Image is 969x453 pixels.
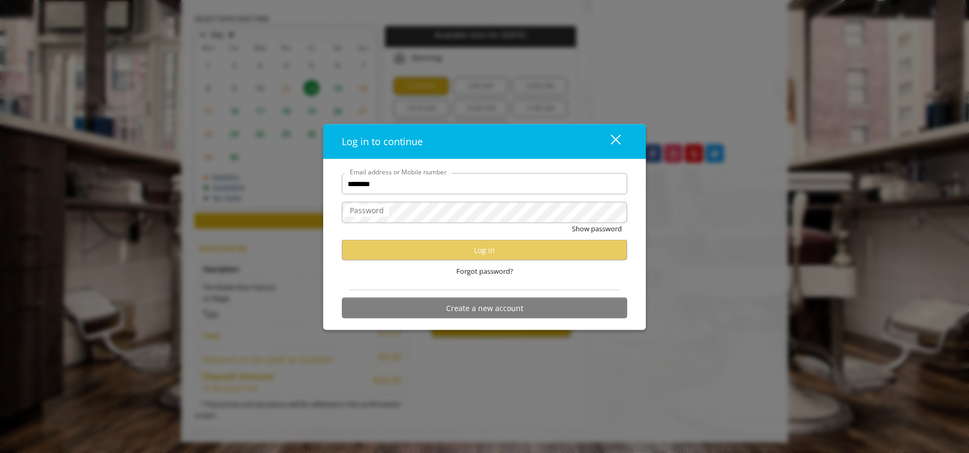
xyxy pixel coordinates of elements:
span: Log in to continue [342,135,423,148]
label: Email address or Mobile number [344,167,452,177]
input: Password [342,202,627,223]
input: Email address or Mobile number [342,173,627,195]
button: Log in [342,240,627,261]
span: Forgot password? [456,266,513,277]
label: Password [344,205,389,216]
button: close dialog [591,131,627,153]
button: Create a new account [342,298,627,318]
div: close dialog [598,133,620,149]
button: Show password [572,223,622,234]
